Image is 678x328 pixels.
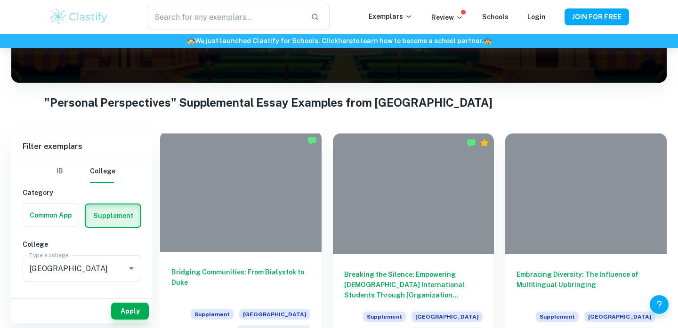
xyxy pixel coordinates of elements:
[90,160,115,183] button: College
[191,309,234,320] span: Supplement
[29,251,68,259] label: Type a college
[148,4,303,30] input: Search for any exemplars...
[187,37,195,45] span: 🏫
[344,269,483,300] h6: Breaking the Silence: Empowering [DEMOGRAPHIC_DATA] International Students Through [Organization ...
[11,133,153,160] h6: Filter exemplars
[111,303,149,320] button: Apply
[23,187,141,198] h6: Category
[536,312,579,322] span: Supplement
[23,204,79,226] button: Common App
[171,267,310,298] h6: Bridging Communities: From Bialystok to Duke
[307,136,317,145] img: Marked
[650,295,669,314] button: Help and Feedback
[363,312,406,322] span: Supplement
[2,36,676,46] h6: We just launched Clastify for Schools. Click to learn how to become a school partner.
[49,8,109,26] img: Clastify logo
[44,94,634,111] h1: "Personal Perspectives" Supplemental Essay Examples from [GEOGRAPHIC_DATA]
[412,312,483,322] span: [GEOGRAPHIC_DATA]
[48,160,115,183] div: Filter type choice
[467,138,476,148] img: Marked
[517,269,655,300] h6: Embracing Diversity: The Influence of Multilingual Upbringing
[125,262,138,275] button: Open
[369,11,412,22] p: Exemplars
[338,37,353,45] a: here
[482,13,508,21] a: Schools
[527,13,546,21] a: Login
[565,8,629,25] button: JOIN FOR FREE
[239,309,310,320] span: [GEOGRAPHIC_DATA]
[23,239,141,250] h6: College
[48,160,71,183] button: IB
[480,138,489,148] div: Premium
[584,312,655,322] span: [GEOGRAPHIC_DATA]
[431,12,463,23] p: Review
[484,37,492,45] span: 🏫
[86,204,140,227] button: Supplement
